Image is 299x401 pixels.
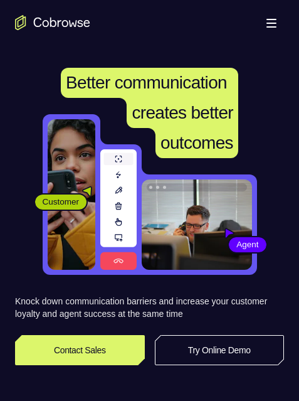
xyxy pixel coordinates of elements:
a: Contact Sales [15,335,145,365]
img: A series of tools used in co-browsing sessions [100,149,137,270]
img: A customer support agent talking on the phone [142,179,252,270]
span: creates better [132,103,233,122]
img: A customer holding their phone [48,119,95,270]
p: Knock down communication barriers and increase your customer loyalty and agent success at the sam... [15,295,284,320]
span: Better communication [66,73,227,92]
a: Try Online Demo [155,335,285,365]
a: Go to the home page [15,15,90,30]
